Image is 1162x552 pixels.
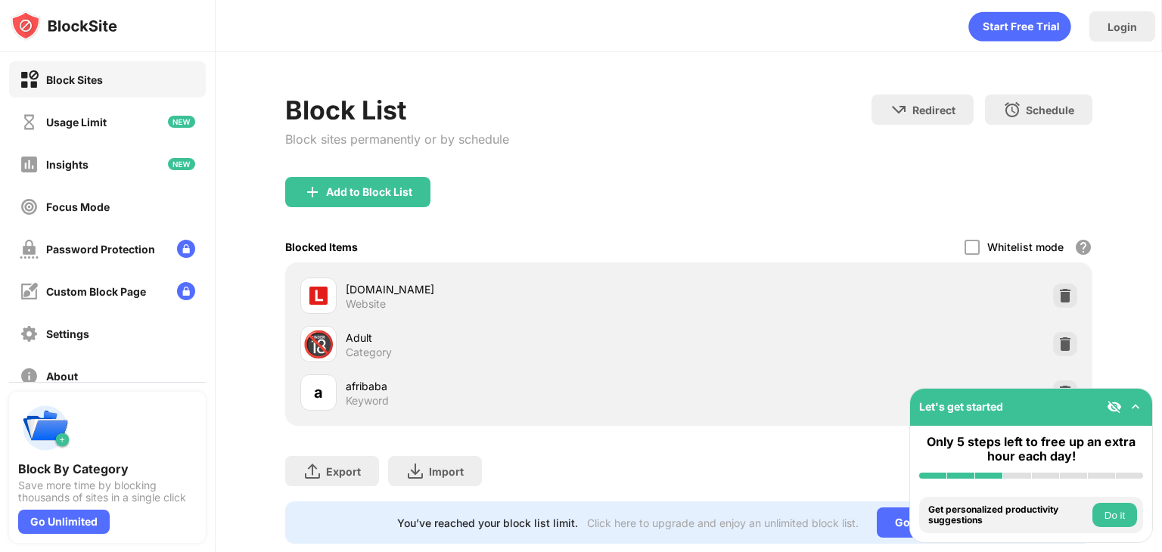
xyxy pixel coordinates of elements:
[1092,503,1137,527] button: Do it
[346,346,392,359] div: Category
[20,113,39,132] img: time-usage-off.svg
[346,281,688,297] div: [DOMAIN_NAME]
[346,330,688,346] div: Adult
[987,240,1064,253] div: Whitelist mode
[309,287,328,305] img: favicons
[46,73,103,86] div: Block Sites
[285,240,358,253] div: Blocked Items
[20,240,39,259] img: password-protection-off.svg
[1128,399,1143,414] img: omni-setup-toggle.svg
[1107,399,1122,414] img: eye-not-visible.svg
[928,504,1089,526] div: Get personalized productivity suggestions
[20,197,39,216] img: focus-off.svg
[46,200,110,213] div: Focus Mode
[285,132,509,147] div: Block sites permanently or by schedule
[20,324,39,343] img: settings-off.svg
[587,516,859,529] div: Click here to upgrade and enjoy an unlimited block list.
[968,11,1071,42] div: animation
[303,329,334,360] div: 🔞
[46,158,89,171] div: Insights
[919,400,1003,413] div: Let's get started
[1108,20,1137,33] div: Login
[314,381,323,404] div: a
[46,327,89,340] div: Settings
[20,282,39,301] img: customize-block-page-off.svg
[346,394,389,408] div: Keyword
[285,95,509,126] div: Block List
[46,370,78,383] div: About
[18,479,197,504] div: Save more time by blocking thousands of sites in a single click
[1026,104,1074,116] div: Schedule
[168,116,195,128] img: new-icon.svg
[18,401,73,455] img: push-categories.svg
[20,70,39,89] img: block-on.svg
[46,285,146,298] div: Custom Block Page
[326,465,361,478] div: Export
[877,507,980,538] div: Go Unlimited
[177,282,195,300] img: lock-menu.svg
[429,465,464,478] div: Import
[18,461,197,476] div: Block By Category
[397,516,578,529] div: You’ve reached your block list limit.
[168,158,195,170] img: new-icon.svg
[46,243,155,256] div: Password Protection
[18,510,110,534] div: Go Unlimited
[919,435,1143,464] div: Only 5 steps left to free up an extra hour each day!
[177,240,195,258] img: lock-menu.svg
[11,11,117,41] img: logo-blocksite.svg
[20,155,39,174] img: insights-off.svg
[46,116,107,129] div: Usage Limit
[326,186,412,198] div: Add to Block List
[346,378,688,394] div: afribaba
[912,104,955,116] div: Redirect
[20,367,39,386] img: about-off.svg
[346,297,386,311] div: Website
